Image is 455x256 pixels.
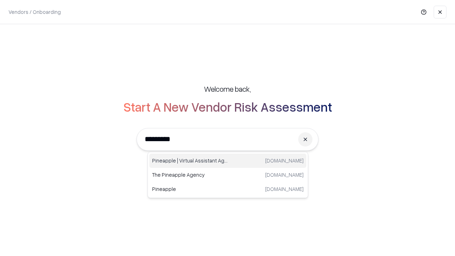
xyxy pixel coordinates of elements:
p: [DOMAIN_NAME] [265,171,304,178]
p: Pineapple [152,185,228,193]
h2: Start A New Vendor Risk Assessment [123,100,332,114]
p: Pineapple | Virtual Assistant Agency [152,157,228,164]
p: [DOMAIN_NAME] [265,157,304,164]
p: The Pineapple Agency [152,171,228,178]
div: Suggestions [148,152,308,198]
p: [DOMAIN_NAME] [265,185,304,193]
h5: Welcome back, [204,84,251,94]
p: Vendors / Onboarding [9,8,61,16]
